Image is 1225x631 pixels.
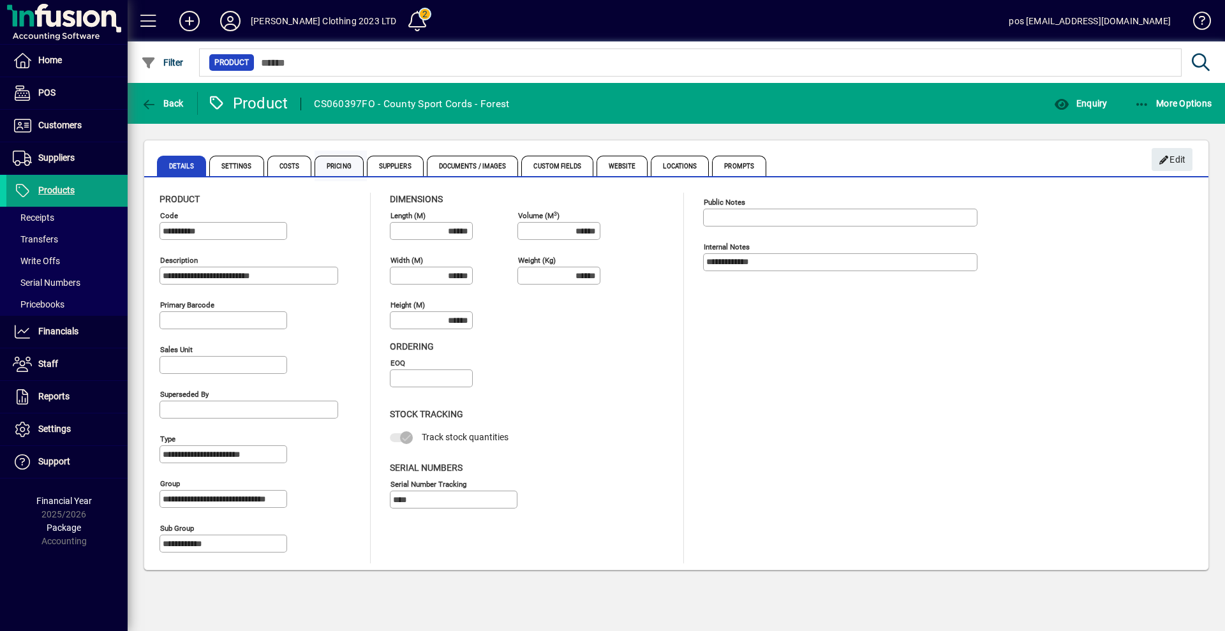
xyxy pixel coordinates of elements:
[390,301,425,309] mat-label: Height (m)
[390,409,463,419] span: Stock Tracking
[390,211,426,220] mat-label: Length (m)
[38,359,58,369] span: Staff
[38,185,75,195] span: Products
[1051,92,1110,115] button: Enquiry
[141,98,184,108] span: Back
[38,326,78,336] span: Financials
[704,242,750,251] mat-label: Internal Notes
[160,479,180,488] mat-label: Group
[38,120,82,130] span: Customers
[1152,148,1192,171] button: Edit
[1009,11,1171,31] div: pos [EMAIL_ADDRESS][DOMAIN_NAME]
[160,211,178,220] mat-label: Code
[1159,149,1186,170] span: Edit
[157,156,206,176] span: Details
[6,272,128,293] a: Serial Numbers
[209,156,264,176] span: Settings
[169,10,210,33] button: Add
[315,156,364,176] span: Pricing
[128,92,198,115] app-page-header-button: Back
[6,316,128,348] a: Financials
[1131,92,1215,115] button: More Options
[6,142,128,174] a: Suppliers
[141,57,184,68] span: Filter
[390,479,466,488] mat-label: Serial Number tracking
[6,348,128,380] a: Staff
[6,381,128,413] a: Reports
[704,198,745,207] mat-label: Public Notes
[390,359,405,367] mat-label: EOQ
[390,463,463,473] span: Serial Numbers
[160,345,193,354] mat-label: Sales unit
[1184,3,1209,44] a: Knowledge Base
[518,256,556,265] mat-label: Weight (Kg)
[210,10,251,33] button: Profile
[6,413,128,445] a: Settings
[314,94,509,114] div: CS060397FO - County Sport Cords - Forest
[160,434,175,443] mat-label: Type
[521,156,593,176] span: Custom Fields
[38,152,75,163] span: Suppliers
[390,194,443,204] span: Dimensions
[267,156,312,176] span: Costs
[6,446,128,478] a: Support
[6,110,128,142] a: Customers
[38,55,62,65] span: Home
[13,234,58,244] span: Transfers
[160,524,194,533] mat-label: Sub group
[13,299,64,309] span: Pricebooks
[554,210,557,216] sup: 3
[13,256,60,266] span: Write Offs
[160,301,214,309] mat-label: Primary barcode
[160,390,209,399] mat-label: Superseded by
[6,228,128,250] a: Transfers
[13,278,80,288] span: Serial Numbers
[38,456,70,466] span: Support
[518,211,560,220] mat-label: Volume (m )
[38,391,70,401] span: Reports
[390,341,434,352] span: Ordering
[36,496,92,506] span: Financial Year
[1054,98,1107,108] span: Enquiry
[422,432,509,442] span: Track stock quantities
[1134,98,1212,108] span: More Options
[38,87,56,98] span: POS
[214,56,249,69] span: Product
[251,11,396,31] div: [PERSON_NAME] Clothing 2023 LTD
[47,523,81,533] span: Package
[207,93,288,114] div: Product
[6,250,128,272] a: Write Offs
[597,156,648,176] span: Website
[138,92,187,115] button: Back
[651,156,709,176] span: Locations
[160,194,200,204] span: Product
[367,156,424,176] span: Suppliers
[160,256,198,265] mat-label: Description
[6,207,128,228] a: Receipts
[138,51,187,74] button: Filter
[38,424,71,434] span: Settings
[390,256,423,265] mat-label: Width (m)
[427,156,519,176] span: Documents / Images
[13,212,54,223] span: Receipts
[712,156,766,176] span: Prompts
[6,293,128,315] a: Pricebooks
[6,45,128,77] a: Home
[6,77,128,109] a: POS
